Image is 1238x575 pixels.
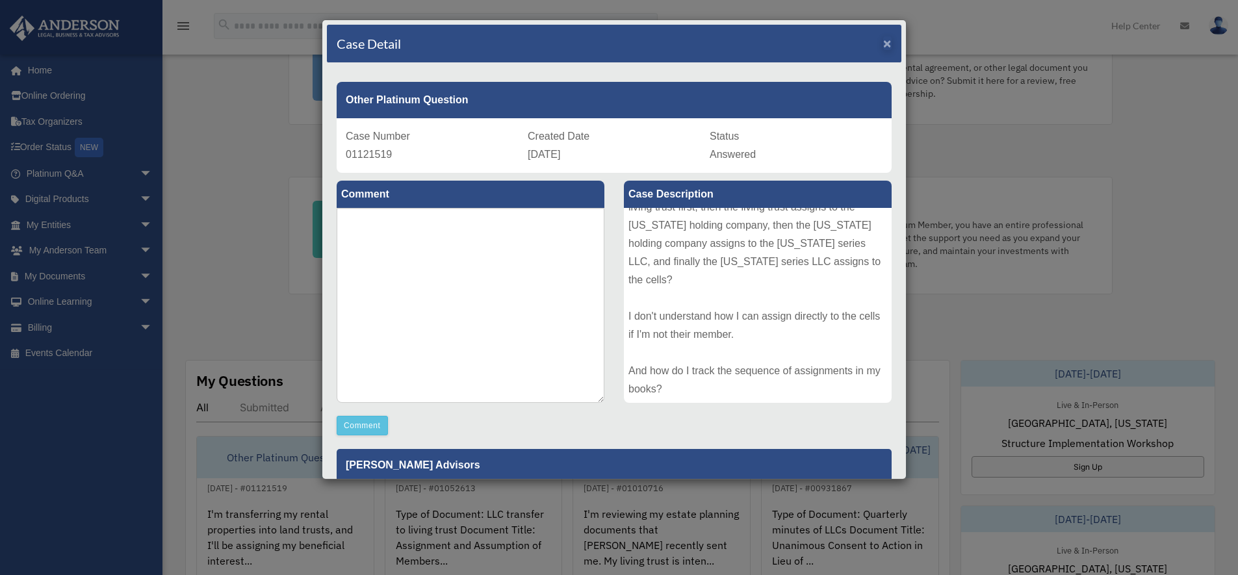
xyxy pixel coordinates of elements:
[528,149,560,160] span: [DATE]
[883,36,892,50] button: Close
[337,82,892,118] div: Other Platinum Question
[337,181,604,208] label: Comment
[346,131,410,142] span: Case Number
[337,416,388,435] button: Comment
[624,181,892,208] label: Case Description
[337,449,892,481] p: [PERSON_NAME] Advisors
[528,131,589,142] span: Created Date
[624,208,892,403] div: I'm transferring my rental properties into land trusts, and I'll be assigning my beneficial inter...
[710,149,756,160] span: Answered
[883,36,892,51] span: ×
[710,131,739,142] span: Status
[346,149,392,160] span: 01121519
[337,34,401,53] h4: Case Detail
